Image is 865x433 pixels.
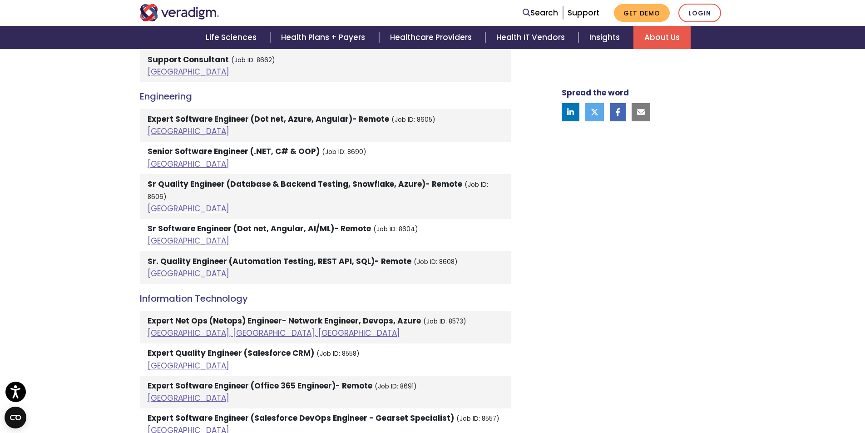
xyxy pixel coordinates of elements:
small: (Job ID: 8662) [231,56,275,65]
a: [GEOGRAPHIC_DATA] [148,360,229,371]
strong: Expert Software Engineer (Dot net, Azure, Angular)- Remote [148,114,389,124]
a: [GEOGRAPHIC_DATA] [148,126,229,137]
strong: Spread the word [562,87,629,98]
a: Get Demo [614,4,670,22]
small: (Job ID: 8573) [423,317,466,326]
a: [GEOGRAPHIC_DATA] [148,235,229,246]
a: Insights [578,26,633,49]
small: (Job ID: 8605) [391,115,435,124]
strong: Expert Software Engineer (Office 365 Engineer)- Remote [148,380,372,391]
a: Search [523,7,558,19]
a: [GEOGRAPHIC_DATA], [GEOGRAPHIC_DATA], [GEOGRAPHIC_DATA] [148,328,400,338]
a: [GEOGRAPHIC_DATA] [148,268,229,279]
small: (Job ID: 8604) [373,225,418,234]
strong: Senior Software Engineer (.NET, C# & OOP) [148,146,320,157]
a: [GEOGRAPHIC_DATA] [148,203,229,214]
small: (Job ID: 8606) [148,180,488,201]
a: Login [678,4,721,22]
small: (Job ID: 8608) [414,258,458,266]
a: Life Sciences [195,26,270,49]
small: (Job ID: 8690) [322,148,366,156]
a: [GEOGRAPHIC_DATA] [148,393,229,403]
strong: Sr Quality Engineer (Database & Backend Testing, Snowflake, Azure)- Remote [148,179,462,189]
button: Open CMP widget [5,407,26,428]
strong: Support Consultant [148,54,229,65]
small: (Job ID: 8691) [375,382,417,391]
h4: Information Technology [140,293,511,304]
a: Healthcare Providers [379,26,485,49]
small: (Job ID: 8558) [316,349,360,358]
strong: Expert Quality Engineer (Salesforce CRM) [148,348,314,358]
strong: Sr Software Engineer (Dot net, Angular, AI/ML)- Remote [148,223,371,234]
strong: Sr. Quality Engineer (Automation Testing, REST API, SQL)- Remote [148,256,411,267]
a: [GEOGRAPHIC_DATA] [148,66,229,77]
img: Veradigm logo [140,4,219,21]
a: [GEOGRAPHIC_DATA] [148,159,229,169]
a: About Us [633,26,691,49]
strong: Expert Software Engineer (Salesforce DevOps Engineer - Gearset Specialist) [148,413,454,423]
a: Health Plans + Payers [270,26,379,49]
small: (Job ID: 8557) [456,414,499,423]
a: Health IT Vendors [485,26,578,49]
a: Support [568,7,599,18]
h4: Engineering [140,91,511,102]
strong: Expert Net Ops (Netops) Engineer- Network Engineer, Devops, Azure [148,315,421,326]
